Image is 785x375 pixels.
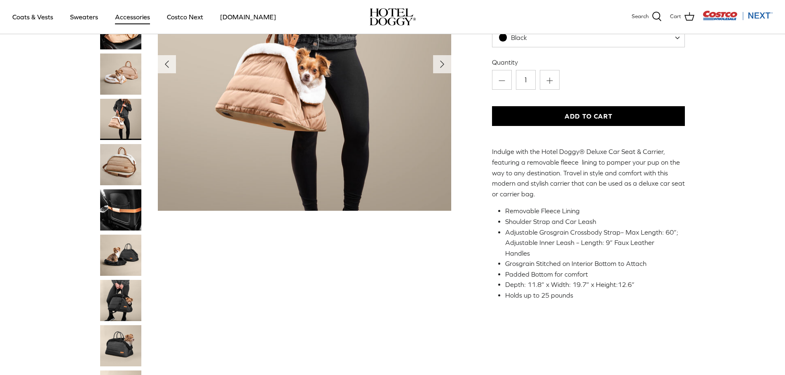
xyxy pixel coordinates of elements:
[159,3,211,31] a: Costco Next
[703,10,773,21] img: Costco Next
[632,12,649,21] span: Search
[158,55,176,73] button: Previous
[108,3,157,31] a: Accessories
[505,290,679,301] li: Holds up to 25 pounds
[63,3,105,31] a: Sweaters
[492,147,685,199] p: Indulge with the Hotel Doggy® Deluxe Car Seat & Carrier, featuring a removable fleece lining to p...
[505,280,679,290] li: Depth: 11.8” x Width: 19.7” x Height:12.6”
[516,70,536,90] input: Quantity
[100,235,141,276] a: Thumbnail Link
[100,99,141,140] a: Thumbnail Link
[505,227,679,259] li: Adjustable Grosgrain Crossbody Strap– Max Length: 60”; Adjustable Inner Leash – Length: 9” Faux L...
[100,189,141,231] a: Thumbnail Link
[100,144,141,185] a: Thumbnail Link
[505,259,679,269] li: Grosgrain Stitched on Interior Bottom to Attach
[511,34,527,41] span: Black
[670,12,694,22] a: Cart
[433,55,451,73] button: Next
[5,3,61,31] a: Coats & Vests
[100,54,141,95] a: Thumbnail Link
[492,58,685,67] label: Quantity
[505,206,679,217] li: Removable Fleece Lining
[100,325,141,366] a: Thumbnail Link
[370,8,416,26] img: hoteldoggycom
[703,16,773,22] a: Visit Costco Next
[492,106,685,126] button: Add to Cart
[492,28,685,47] span: Black
[505,217,679,227] li: Shoulder Strap and Car Leash
[213,3,284,31] a: [DOMAIN_NAME]
[370,8,416,26] a: hoteldoggy.com hoteldoggycom
[670,12,681,21] span: Cart
[632,12,662,22] a: Search
[492,33,544,42] span: Black
[100,280,141,321] a: Thumbnail Link
[505,269,679,280] li: Padded Bottom for comfort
